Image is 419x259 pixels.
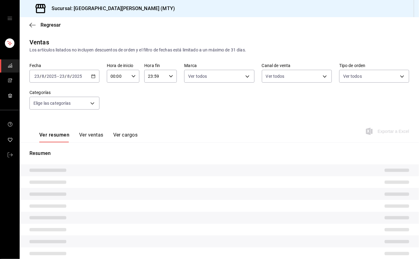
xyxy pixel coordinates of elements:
font: Fecha [29,63,41,68]
font: Canal de venta [262,63,291,68]
span: / [40,74,41,79]
font: Ver todos [188,74,207,79]
input: ---- [72,74,82,79]
span: / [65,74,67,79]
font: Los artículos listados no incluyen descuentos de orden y el filtro de fechas está limitado a un m... [29,47,246,52]
font: Tipo de orden [339,63,366,68]
font: Marca [184,63,197,68]
font: Resumen [29,150,51,156]
span: - [57,74,59,79]
font: Regresar [41,22,61,28]
div: pestañas de navegación [39,132,138,142]
font: Ver resumen [39,132,69,138]
font: Ver todos [343,74,362,79]
font: Ventas [29,39,49,46]
button: Regresar [29,22,61,28]
font: Ver cargos [113,132,138,138]
span: / [70,74,72,79]
input: ---- [46,74,57,79]
font: Elige las categorías [33,101,71,106]
input: -- [59,74,65,79]
font: Ver ventas [79,132,103,138]
input: -- [67,74,70,79]
button: cajón abierto [7,16,12,21]
font: Categorías [29,90,51,95]
input: -- [34,74,40,79]
input: -- [41,74,45,79]
font: Sucursal: [GEOGRAPHIC_DATA][PERSON_NAME] (MTY) [52,6,175,11]
span: / [45,74,46,79]
font: Hora de inicio [107,63,133,68]
font: Ver todos [266,74,285,79]
font: Hora fin [144,63,160,68]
